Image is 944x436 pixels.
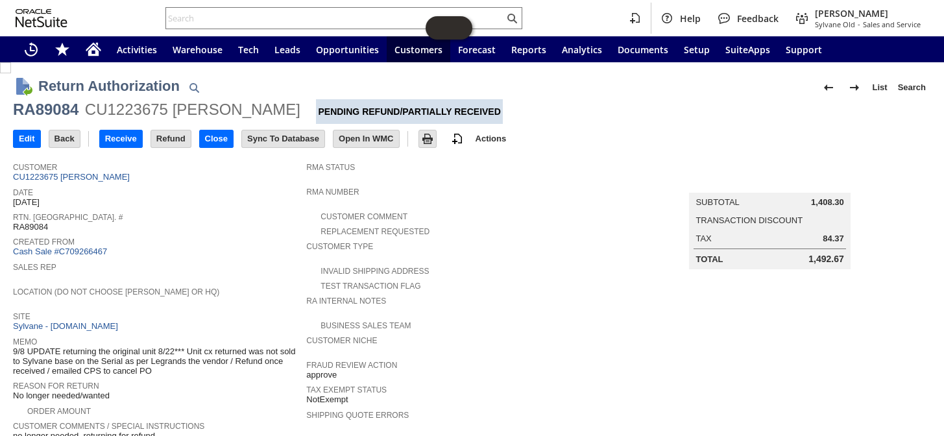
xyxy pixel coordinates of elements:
a: Cash Sale #C709266467 [13,247,107,256]
a: Activities [109,36,165,62]
span: Feedback [737,12,779,25]
a: Customer Niche [306,336,377,345]
span: 1,492.67 [808,254,844,265]
a: Customer Comments / Special Instructions [13,422,204,431]
caption: Summary [689,172,850,193]
a: Setup [676,36,718,62]
span: Customers [394,43,442,56]
a: Memo [13,337,37,346]
a: Test Transaction Flag [321,282,420,291]
span: No longer needed/wanted [13,391,110,401]
img: Previous [821,80,836,95]
span: - [858,19,860,29]
a: Customer [13,163,57,172]
iframe: Click here to launch Oracle Guided Learning Help Panel [426,16,472,40]
span: approve [306,370,337,380]
a: Invalid Shipping Address [321,267,429,276]
span: 84.37 [823,234,844,244]
span: NotExempt [306,394,348,405]
a: Site [13,312,30,321]
a: Created From [13,237,75,247]
a: Documents [610,36,676,62]
a: Replacement Requested [321,227,430,236]
a: Reports [503,36,554,62]
span: Support [786,43,822,56]
span: Leads [274,43,300,56]
span: Oracle Guided Learning Widget. To move around, please hold and drag [449,16,472,40]
input: Edit [14,130,40,147]
span: Reports [511,43,546,56]
span: Analytics [562,43,602,56]
div: CU1223675 [PERSON_NAME] [85,99,300,120]
a: CU1223675 [PERSON_NAME] [13,172,133,182]
a: Analytics [554,36,610,62]
a: Search [893,77,931,98]
a: Warehouse [165,36,230,62]
span: SuiteApps [725,43,770,56]
a: Leads [267,36,308,62]
span: Sylvane Old [815,19,855,29]
svg: Shortcuts [54,42,70,57]
span: [PERSON_NAME] [815,7,921,19]
input: Search [166,10,504,26]
a: Sales Rep [13,263,56,272]
svg: Home [86,42,101,57]
span: Warehouse [173,43,223,56]
span: Opportunities [316,43,379,56]
div: Pending Refund/Partially Received [316,99,502,124]
a: Date [13,188,33,197]
span: [DATE] [13,197,40,208]
svg: Recent Records [23,42,39,57]
a: Order Amount [27,407,91,416]
a: Customers [387,36,450,62]
a: Fraud Review Action [306,361,397,370]
a: Support [778,36,830,62]
a: RA Internal Notes [306,297,386,306]
span: Forecast [458,43,496,56]
span: Activities [117,43,157,56]
input: Open In WMC [333,130,399,147]
input: Refund [151,130,191,147]
a: RMA Number [306,188,359,197]
a: List [867,77,893,98]
img: Print [420,131,435,147]
a: Customer Type [306,242,373,251]
a: Tax Exempt Status [306,385,387,394]
img: Next [847,80,862,95]
input: Sync To Database [242,130,324,147]
div: RA89084 [13,99,79,120]
a: Transaction Discount [696,215,803,225]
span: 9/8 UPDATE returning the original unit 8/22*** Unit cx returned was not sold to Sylvane base on t... [13,346,300,376]
a: Location (Do Not Choose [PERSON_NAME] or HQ) [13,287,219,297]
a: Subtotal [696,197,739,207]
a: Shipping Quote Errors [306,411,409,420]
a: Home [78,36,109,62]
a: Forecast [450,36,503,62]
a: Reason For Return [13,381,99,391]
a: SuiteApps [718,36,778,62]
a: Tech [230,36,267,62]
input: Close [200,130,233,147]
input: Receive [100,130,142,147]
a: RMA Status [306,163,355,172]
a: Actions [470,134,512,143]
svg: logo [16,9,67,27]
img: add-record.svg [450,131,465,147]
span: Documents [618,43,668,56]
span: Sales and Service [863,19,921,29]
svg: Search [504,10,520,26]
a: Opportunities [308,36,387,62]
img: Quick Find [186,80,202,95]
span: Setup [684,43,710,56]
div: Shortcuts [47,36,78,62]
span: Help [680,12,701,25]
span: Tech [238,43,259,56]
a: Customer Comment [321,212,407,221]
span: 1,408.30 [811,197,844,208]
a: Recent Records [16,36,47,62]
input: Back [49,130,80,147]
a: Business Sales Team [321,321,411,330]
a: Rtn. [GEOGRAPHIC_DATA]. # [13,213,123,222]
input: Print [419,130,436,147]
h1: Return Authorization [38,75,180,97]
